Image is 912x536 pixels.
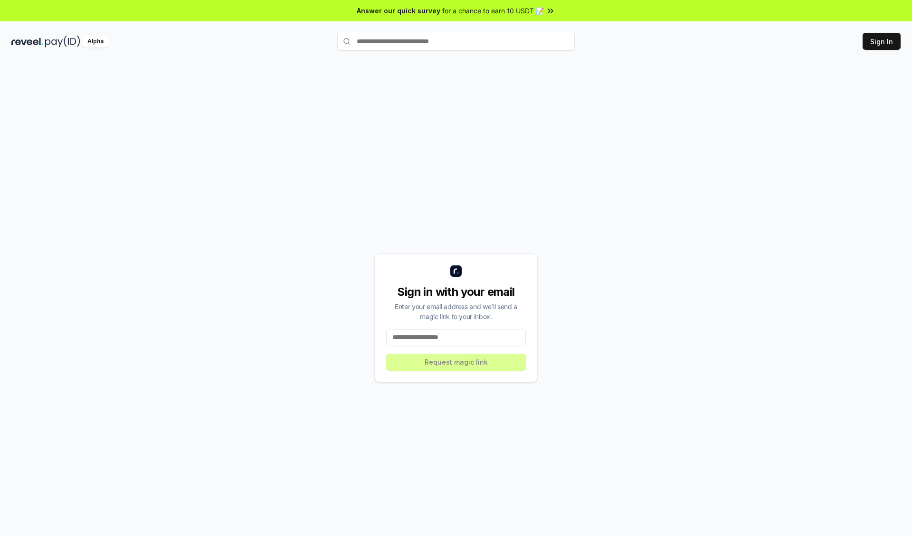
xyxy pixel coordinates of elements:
span: Answer our quick survey [357,6,440,16]
div: Enter your email address and we’ll send a magic link to your inbox. [386,301,526,321]
img: logo_small [450,265,462,277]
img: pay_id [45,36,80,47]
div: Alpha [82,36,109,47]
span: for a chance to earn 10 USDT 📝 [442,6,544,16]
img: reveel_dark [11,36,43,47]
button: Sign In [863,33,901,50]
div: Sign in with your email [386,284,526,300]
